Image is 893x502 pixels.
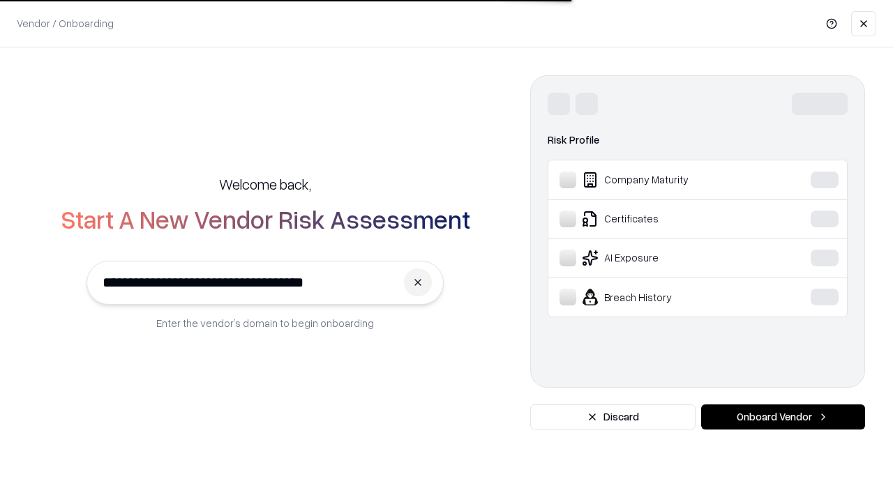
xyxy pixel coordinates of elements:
p: Vendor / Onboarding [17,16,114,31]
div: Certificates [560,211,768,227]
div: Breach History [560,289,768,305]
div: AI Exposure [560,250,768,266]
h2: Start A New Vendor Risk Assessment [61,205,470,233]
div: Risk Profile [548,132,848,149]
h5: Welcome back, [219,174,311,194]
p: Enter the vendor’s domain to begin onboarding [156,316,374,330]
button: Onboard Vendor [701,404,865,429]
button: Discard [530,404,696,429]
div: Company Maturity [560,172,768,188]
